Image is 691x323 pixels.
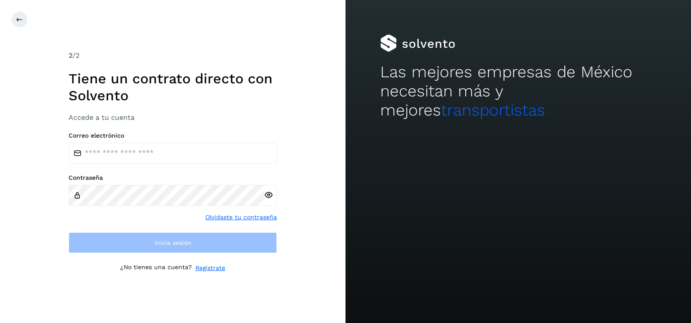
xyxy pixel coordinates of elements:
label: Contraseña [69,174,277,181]
span: transportistas [441,101,545,119]
button: Inicia sesión [69,232,277,253]
h1: Tiene un contrato directo con Solvento [69,70,277,104]
h3: Accede a tu cuenta [69,113,277,122]
div: /2 [69,50,277,61]
label: Correo electrónico [69,132,277,139]
a: Olvidaste tu contraseña [205,213,277,222]
h2: Las mejores empresas de México necesitan más y mejores [380,63,657,120]
span: 2 [69,51,72,59]
p: ¿No tienes una cuenta? [120,264,192,273]
span: Inicia sesión [155,240,191,246]
a: Regístrate [195,264,225,273]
